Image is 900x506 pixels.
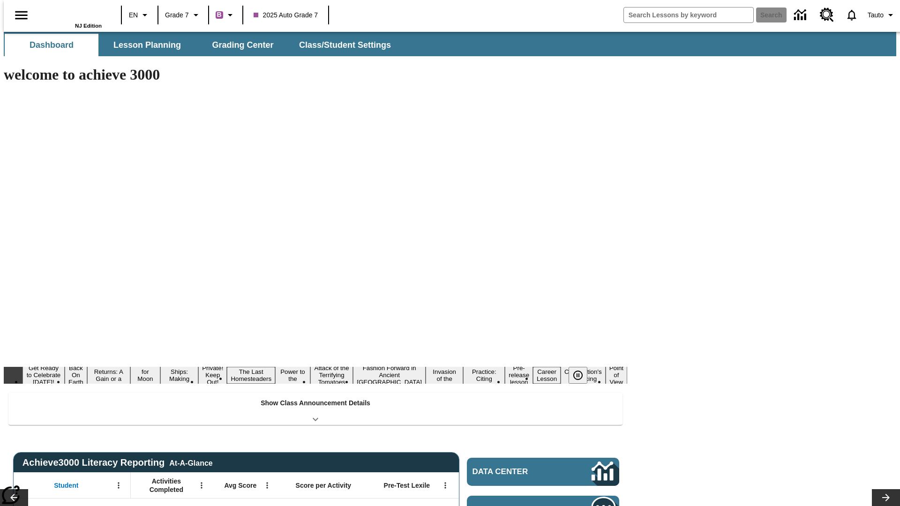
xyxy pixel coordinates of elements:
button: Open Menu [195,478,209,492]
button: Language: EN, Select a language [125,7,155,23]
button: Slide 1 Get Ready to Celebrate Juneteenth! [22,363,65,387]
button: Grading Center [196,34,290,56]
button: Open Menu [112,478,126,492]
h1: welcome to achieve 3000 [4,66,627,83]
span: Dashboard [30,40,74,51]
button: Slide 5 Cruise Ships: Making Waves [160,360,198,391]
span: Avg Score [224,481,256,490]
button: Slide 14 Career Lesson [533,367,561,384]
div: Home [41,3,102,29]
button: Open Menu [438,478,452,492]
button: Slide 12 Mixed Practice: Citing Evidence [463,360,505,391]
button: Slide 16 Point of View [606,363,627,387]
button: Lesson carousel, Next [872,489,900,506]
button: Slide 15 The Constitution's Balancing Act [561,360,606,391]
a: Data Center [788,2,814,28]
button: Lesson Planning [100,34,194,56]
button: Slide 8 Solar Power to the People [275,360,310,391]
a: Data Center [467,458,619,486]
div: Pause [569,367,597,384]
span: 2025 Auto Grade 7 [254,10,318,20]
a: Notifications [840,3,864,27]
button: Slide 13 Pre-release lesson [505,363,533,387]
div: At-A-Glance [169,457,212,468]
button: Pause [569,367,587,384]
span: Achieve3000 Literacy Reporting [22,457,213,468]
button: Slide 3 Free Returns: A Gain or a Drain? [87,360,130,391]
p: Show Class Announcement Details [261,398,370,408]
a: Resource Center, Will open in new tab [814,2,840,28]
input: search field [624,7,753,22]
span: Class/Student Settings [299,40,391,51]
a: Home [41,4,102,23]
button: Slide 4 Time for Moon Rules? [130,360,160,391]
button: Slide 11 The Invasion of the Free CD [426,360,463,391]
span: B [217,9,222,21]
span: Grading Center [212,40,273,51]
span: Data Center [472,467,560,476]
span: Score per Activity [296,481,352,490]
span: NJ Edition [75,23,102,29]
button: Profile/Settings [864,7,900,23]
button: Slide 2 Back On Earth [65,363,87,387]
span: Activities Completed [135,477,197,494]
button: Grade: Grade 7, Select a grade [161,7,205,23]
span: EN [129,10,138,20]
button: Open side menu [7,1,35,29]
button: Slide 7 The Last Homesteaders [227,367,275,384]
button: Class/Student Settings [292,34,398,56]
span: Lesson Planning [113,40,181,51]
span: Tauto [868,10,884,20]
div: Show Class Announcement Details [8,393,622,425]
button: Boost Class color is purple. Change class color [212,7,240,23]
button: Slide 6 Private! Keep Out! [198,363,227,387]
div: SubNavbar [4,34,399,56]
button: Open Menu [260,478,274,492]
button: Slide 9 Attack of the Terrifying Tomatoes [310,363,353,387]
button: Slide 10 Fashion Forward in Ancient Rome [353,363,426,387]
span: Student [54,481,78,490]
button: Dashboard [5,34,98,56]
div: SubNavbar [4,32,896,56]
span: Pre-Test Lexile [384,481,430,490]
span: Grade 7 [165,10,189,20]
